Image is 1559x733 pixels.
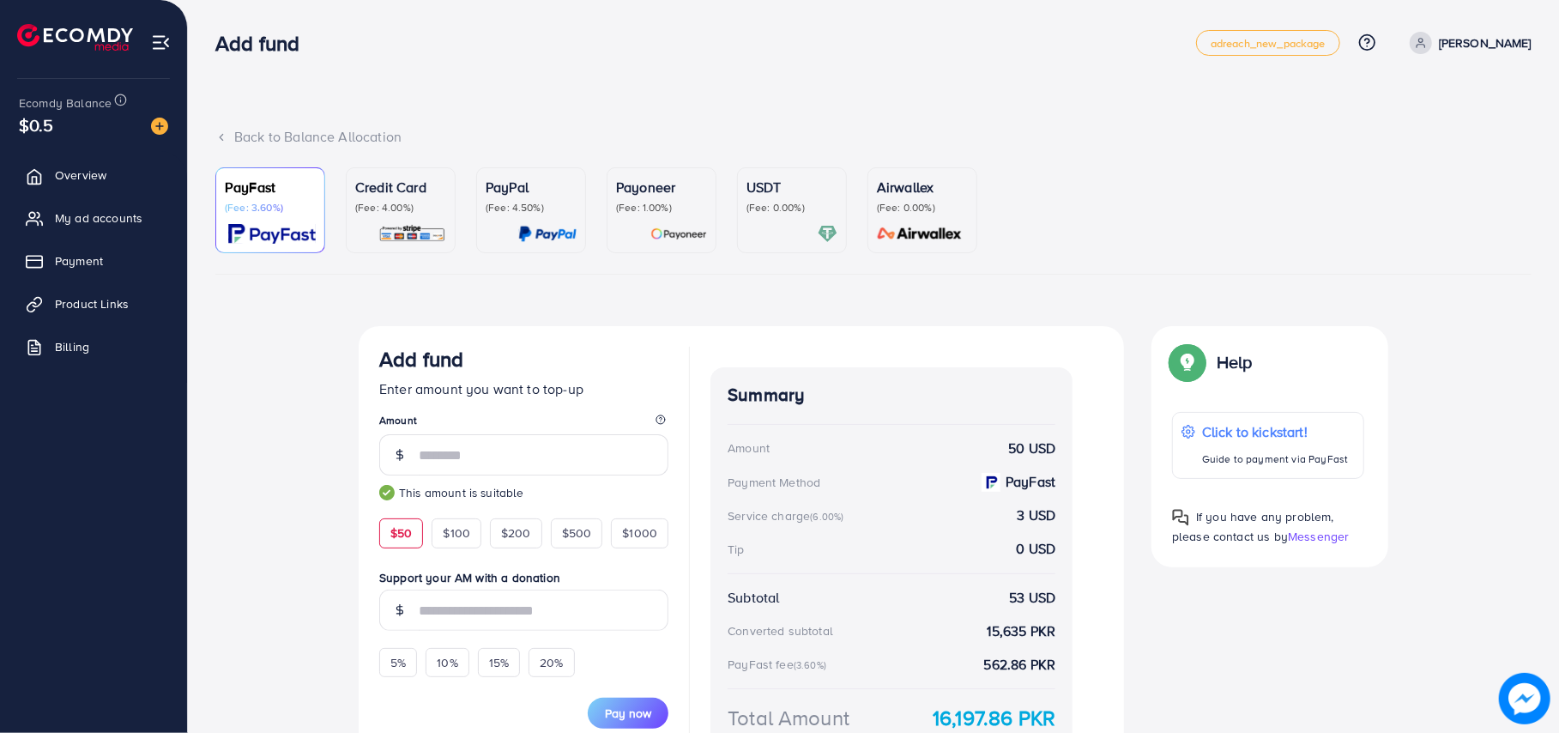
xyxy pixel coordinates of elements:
[877,177,968,197] p: Airwallex
[390,654,406,671] span: 5%
[19,112,54,137] span: $0.5
[877,201,968,215] p: (Fee: 0.00%)
[1017,506,1055,525] strong: 3 USD
[1016,539,1055,559] strong: 0 USD
[1202,421,1348,442] p: Click to kickstart!
[1211,38,1326,49] span: adreach_new_package
[55,209,142,227] span: My ad accounts
[1202,449,1348,469] p: Guide to payment via PayFast
[17,24,133,51] img: logo
[818,224,837,244] img: card
[486,177,577,197] p: PayPal
[746,177,837,197] p: USDT
[1403,32,1532,54] a: [PERSON_NAME]
[379,379,668,399] p: Enter amount you want to top-up
[728,507,849,524] div: Service charge
[355,201,446,215] p: (Fee: 4.00%)
[1217,352,1253,373] p: Help
[616,177,707,197] p: Payoneer
[562,524,592,542] span: $500
[55,295,129,312] span: Product Links
[225,201,316,215] p: (Fee: 3.60%)
[746,201,837,215] p: (Fee: 0.00%)
[605,705,651,722] span: Pay now
[622,524,657,542] span: $1000
[225,177,316,197] p: PayFast
[13,330,174,364] a: Billing
[1172,509,1189,526] img: Popup guide
[489,654,509,671] span: 15%
[728,622,833,639] div: Converted subtotal
[1009,588,1055,608] strong: 53 USD
[13,158,174,192] a: Overview
[728,703,849,733] div: Total Amount
[1172,508,1334,545] span: If you have any problem, please contact us by
[933,703,1055,733] strong: 16,197.86 PKR
[728,588,779,608] div: Subtotal
[728,385,1055,406] h4: Summary
[215,31,313,56] h3: Add fund
[379,485,395,500] img: guide
[982,473,1000,492] img: payment
[19,94,112,112] span: Ecomdy Balance
[379,569,668,586] label: Support your AM with a donation
[1196,30,1340,56] a: adreach_new_package
[379,347,463,372] h3: Add fund
[728,439,770,457] div: Amount
[55,167,106,184] span: Overview
[988,621,1056,641] strong: 15,635 PKR
[1439,33,1532,53] p: [PERSON_NAME]
[1006,472,1055,492] strong: PayFast
[379,484,668,501] small: This amount is suitable
[728,656,831,673] div: PayFast fee
[228,224,316,244] img: card
[794,658,826,672] small: (3.60%)
[13,244,174,278] a: Payment
[518,224,577,244] img: card
[588,698,668,729] button: Pay now
[1500,674,1549,723] img: image
[728,474,820,491] div: Payment Method
[355,177,446,197] p: Credit Card
[650,224,707,244] img: card
[443,524,470,542] span: $100
[984,655,1056,675] strong: 562.86 PKR
[872,224,968,244] img: card
[151,33,171,52] img: menu
[151,118,168,135] img: image
[486,201,577,215] p: (Fee: 4.50%)
[215,127,1532,147] div: Back to Balance Allocation
[379,413,668,434] legend: Amount
[728,541,744,558] div: Tip
[501,524,531,542] span: $200
[55,338,89,355] span: Billing
[437,654,457,671] span: 10%
[378,224,446,244] img: card
[616,201,707,215] p: (Fee: 1.00%)
[13,201,174,235] a: My ad accounts
[390,524,412,542] span: $50
[55,252,103,270] span: Payment
[1008,439,1055,458] strong: 50 USD
[1172,347,1203,378] img: Popup guide
[540,654,563,671] span: 20%
[1288,528,1349,545] span: Messenger
[810,510,843,524] small: (6.00%)
[13,287,174,321] a: Product Links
